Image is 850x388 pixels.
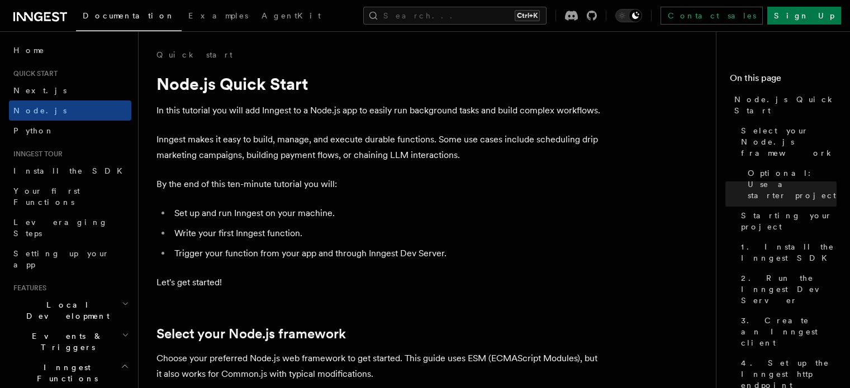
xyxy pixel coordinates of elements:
[13,249,110,269] span: Setting up your app
[171,205,604,221] li: Set up and run Inngest on your machine.
[737,205,837,237] a: Starting your project
[13,86,67,95] span: Next.js
[156,49,232,60] a: Quick start
[9,212,131,243] a: Leveraging Steps
[661,7,763,25] a: Contact sales
[9,80,131,100] a: Next.js
[9,161,131,181] a: Install the SDK
[171,226,604,241] li: Write your first Inngest function.
[748,167,837,201] span: Optional: Use a starter project
[9,299,122,322] span: Local Development
[737,268,837,310] a: 2. Run the Inngest Dev Server
[9,40,131,60] a: Home
[156,103,604,118] p: In this tutorial you will add Inngest to a Node.js app to easily run background tasks and build c...
[156,176,604,192] p: By the end of this ten-minute tutorial you will:
[734,94,837,116] span: Node.js Quick Start
[76,3,182,31] a: Documentation
[13,106,67,115] span: Node.js
[737,310,837,353] a: 3. Create an Inngest client
[9,330,122,353] span: Events & Triggers
[156,326,346,342] a: Select your Node.js framework
[9,121,131,141] a: Python
[156,275,604,290] p: Let's get started!
[156,351,604,382] p: Choose your preferred Node.js web framework to get started. This guide uses ESM (ECMAScript Modul...
[9,326,131,357] button: Events & Triggers
[156,132,604,163] p: Inngest makes it easy to build, manage, and execute durable functions. Some use cases include sch...
[515,10,540,21] kbd: Ctrl+K
[741,125,837,159] span: Select your Node.js framework
[156,74,604,94] h1: Node.js Quick Start
[83,11,175,20] span: Documentation
[737,121,837,163] a: Select your Node.js framework
[182,3,255,30] a: Examples
[9,362,121,384] span: Inngest Functions
[741,272,837,306] span: 2. Run the Inngest Dev Server
[9,150,63,159] span: Inngest tour
[255,3,327,30] a: AgentKit
[9,69,58,78] span: Quick start
[615,9,642,22] button: Toggle dark mode
[9,100,131,121] a: Node.js
[741,210,837,232] span: Starting your project
[9,284,46,293] span: Features
[743,163,837,205] a: Optional: Use a starter project
[767,7,841,25] a: Sign Up
[741,315,837,348] span: 3. Create an Inngest client
[13,186,80,207] span: Your first Functions
[730,71,837,89] h4: On this page
[741,241,837,264] span: 1. Install the Inngest SDK
[9,243,131,275] a: Setting up your app
[171,246,604,261] li: Trigger your function from your app and through Inngest Dev Server.
[13,45,45,56] span: Home
[13,166,129,175] span: Install the SDK
[262,11,321,20] span: AgentKit
[363,7,547,25] button: Search...Ctrl+K
[9,181,131,212] a: Your first Functions
[13,126,54,135] span: Python
[13,218,108,238] span: Leveraging Steps
[737,237,837,268] a: 1. Install the Inngest SDK
[9,295,131,326] button: Local Development
[188,11,248,20] span: Examples
[730,89,837,121] a: Node.js Quick Start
